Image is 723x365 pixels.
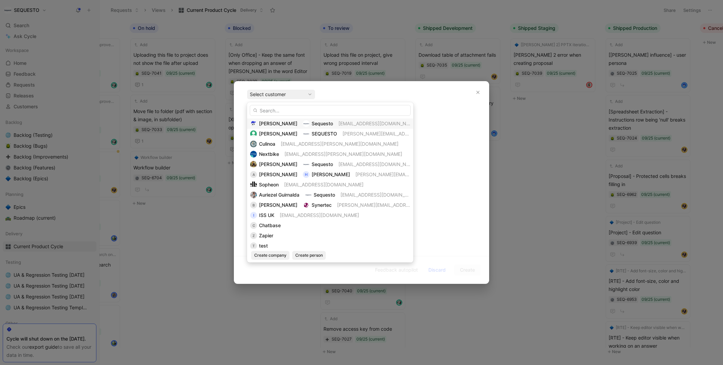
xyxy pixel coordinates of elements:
div: H [303,171,310,178]
button: Create person [292,251,326,260]
img: ef05f8996c32ad78c570becbead35197.jpg [250,130,257,137]
span: Sequesto [314,192,335,198]
span: [PERSON_NAME] [312,171,350,177]
span: [EMAIL_ADDRESS][DOMAIN_NAME] [338,121,418,126]
span: test [259,243,268,249]
span: Auriezel Guirnalda [259,192,299,198]
span: [EMAIL_ADDRESS][PERSON_NAME][DOMAIN_NAME] [284,151,402,157]
span: Create person [295,252,323,259]
span: Nextbike [259,151,279,157]
span: [EMAIL_ADDRESS][PERSON_NAME][DOMAIN_NAME] [281,141,398,147]
img: logo [250,181,257,188]
div: B [250,202,257,208]
img: 7685993478128_ed1a6d0921ce92c4e1b1_192.jpg [250,191,257,198]
div: t [250,242,257,249]
span: [PERSON_NAME] [259,121,297,126]
img: logo [250,141,257,147]
span: SEQUESTO [312,131,337,136]
div: C [250,222,257,229]
img: 8853127337383_9bc139a29f7be5a47216_192.jpg [250,161,257,168]
span: Sopheon [259,182,279,187]
div: Z [250,232,257,239]
span: [PERSON_NAME] [259,171,297,177]
span: [EMAIL_ADDRESS][DOMAIN_NAME] [284,182,364,187]
span: Create company [254,252,286,259]
img: logo [303,161,310,168]
img: logo [250,151,257,158]
span: [EMAIL_ADDRESS][DOMAIN_NAME] [338,161,418,167]
img: logo [303,130,310,137]
button: Create company [251,251,290,260]
span: [PERSON_NAME] [259,161,297,167]
span: Sequesto [312,161,333,167]
span: Sequesto [312,121,333,126]
img: teamqsg2i0ok5of8jn8l.png [250,120,257,127]
span: [EMAIL_ADDRESS][DOMAIN_NAME] [340,192,420,198]
img: logo [305,191,312,198]
div: A [250,171,257,178]
span: Culinoa [259,141,275,147]
span: [PERSON_NAME] [259,131,297,136]
div: I [250,212,257,219]
span: [PERSON_NAME][EMAIL_ADDRESS][PERSON_NAME][DOMAIN_NAME] [342,131,499,136]
img: logo [303,202,310,208]
span: ISS UK [259,212,274,218]
input: Search... [250,105,411,116]
img: logo [303,120,310,127]
span: Synertec [312,202,332,208]
span: [PERSON_NAME][EMAIL_ADDRESS][PERSON_NAME][PERSON_NAME][DOMAIN_NAME] [355,171,550,177]
span: Chatbase [259,222,281,228]
span: [PERSON_NAME] [259,202,297,208]
span: Zapier [259,233,273,238]
span: [PERSON_NAME][EMAIL_ADDRESS][PERSON_NAME][DOMAIN_NAME] [337,202,493,208]
span: [EMAIL_ADDRESS][DOMAIN_NAME] [280,212,359,218]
